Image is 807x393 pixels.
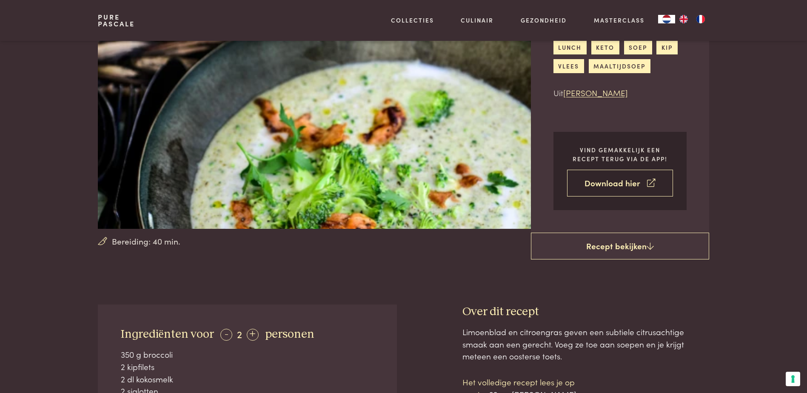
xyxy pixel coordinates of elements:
[121,348,374,361] div: 350 g broccoli
[553,59,584,73] a: vlees
[563,87,628,98] a: [PERSON_NAME]
[220,329,232,341] div: -
[675,15,692,23] a: EN
[461,16,493,25] a: Culinair
[675,15,709,23] ul: Language list
[121,328,214,340] span: Ingrediënten voor
[692,15,709,23] a: FR
[247,329,259,341] div: +
[567,170,673,196] a: Download hier
[553,87,687,99] p: Uit
[594,16,644,25] a: Masterclass
[265,328,314,340] span: personen
[786,372,800,386] button: Uw voorkeuren voor toestemming voor trackingtechnologieën
[658,15,709,23] aside: Language selected: Nederlands
[98,14,135,27] a: PurePascale
[531,233,709,260] a: Recept bekijken
[391,16,434,25] a: Collecties
[121,361,374,373] div: 2 kipfilets
[589,59,650,73] a: maaltijdsoep
[658,15,675,23] div: Language
[591,40,619,54] a: keto
[658,15,675,23] a: NL
[121,373,374,385] div: 2 dl kokosmelk
[462,305,709,319] h3: Over dit recept
[521,16,567,25] a: Gezondheid
[553,40,587,54] a: lunch
[567,145,673,163] p: Vind gemakkelijk een recept terug via de app!
[237,327,242,341] span: 2
[112,235,180,248] span: Bereiding: 40 min.
[462,326,709,362] div: Limoenblad en citroengras geven een subtiele citrusachtige smaak aan een gerecht. Voeg ze toe aan...
[624,40,652,54] a: soep
[656,40,677,54] a: kip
